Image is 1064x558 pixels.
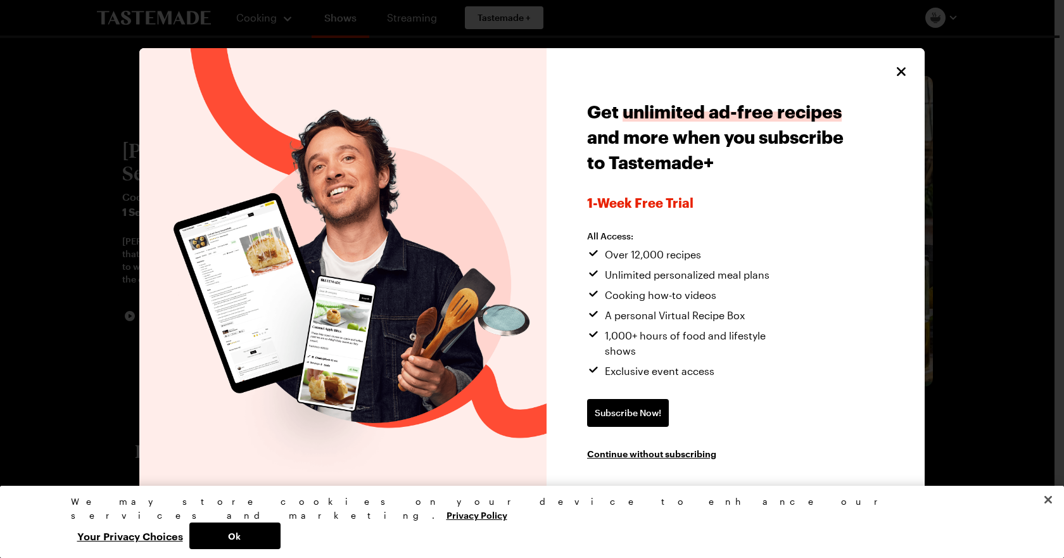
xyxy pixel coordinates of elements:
[605,364,714,379] span: Exclusive event access
[189,523,281,549] button: Ok
[587,231,796,242] h2: All Access:
[587,447,716,460] button: Continue without subscribing
[605,288,716,303] span: Cooking how-to videos
[605,247,701,262] span: Over 12,000 recipes
[587,99,847,175] h1: Get and more when you subscribe to Tastemade+
[71,495,983,549] div: Privacy
[605,328,796,358] span: 1,000+ hours of food and lifestyle shows
[893,63,909,80] button: Close
[605,267,769,282] span: Unlimited personalized meal plans
[1034,486,1062,514] button: Close
[71,495,983,523] div: We may store cookies on your device to enhance our services and marketing.
[446,509,507,521] a: More information about your privacy, opens in a new tab
[587,195,847,210] span: 1-week Free Trial
[623,101,842,122] span: unlimited ad-free recipes
[595,407,661,419] span: Subscribe Now!
[587,399,669,427] a: Subscribe Now!
[139,48,547,510] img: Tastemade Plus preview image
[71,523,189,549] button: Your Privacy Choices
[605,308,745,323] span: A personal Virtual Recipe Box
